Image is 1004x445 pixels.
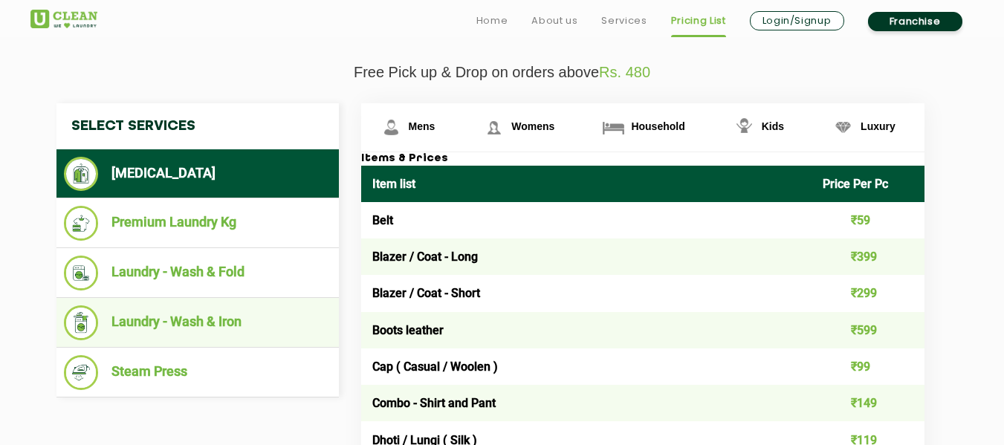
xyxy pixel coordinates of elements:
[361,202,812,238] td: Belt
[812,202,924,238] td: ₹59
[731,114,757,140] img: Kids
[64,256,99,290] img: Laundry - Wash & Fold
[812,238,924,275] td: ₹399
[812,348,924,385] td: ₹99
[671,12,726,30] a: Pricing List
[631,120,684,132] span: Household
[361,348,812,385] td: Cap ( Casual / Woolen )
[409,120,435,132] span: Mens
[361,312,812,348] td: Boots leather
[812,385,924,421] td: ₹149
[64,157,99,191] img: Dry Cleaning
[30,10,97,28] img: UClean Laundry and Dry Cleaning
[64,305,99,340] img: Laundry - Wash & Iron
[600,114,626,140] img: Household
[599,64,650,80] span: Rs. 480
[476,12,508,30] a: Home
[64,355,331,390] li: Steam Press
[812,275,924,311] td: ₹299
[64,355,99,390] img: Steam Press
[361,166,812,202] th: Item list
[64,256,331,290] li: Laundry - Wash & Fold
[481,114,507,140] img: Womens
[378,114,404,140] img: Mens
[361,275,812,311] td: Blazer / Coat - Short
[812,312,924,348] td: ₹599
[64,206,331,241] li: Premium Laundry Kg
[64,157,331,191] li: [MEDICAL_DATA]
[511,120,554,132] span: Womens
[830,114,856,140] img: Luxury
[531,12,577,30] a: About us
[762,120,784,132] span: Kids
[868,12,962,31] a: Franchise
[361,152,924,166] h3: Items & Prices
[861,120,895,132] span: Luxury
[601,12,647,30] a: Services
[361,385,812,421] td: Combo - Shirt and Pant
[30,64,974,81] p: Free Pick up & Drop on orders above
[56,103,339,149] h4: Select Services
[812,166,924,202] th: Price Per Pc
[64,206,99,241] img: Premium Laundry Kg
[750,11,844,30] a: Login/Signup
[64,305,331,340] li: Laundry - Wash & Iron
[361,238,812,275] td: Blazer / Coat - Long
